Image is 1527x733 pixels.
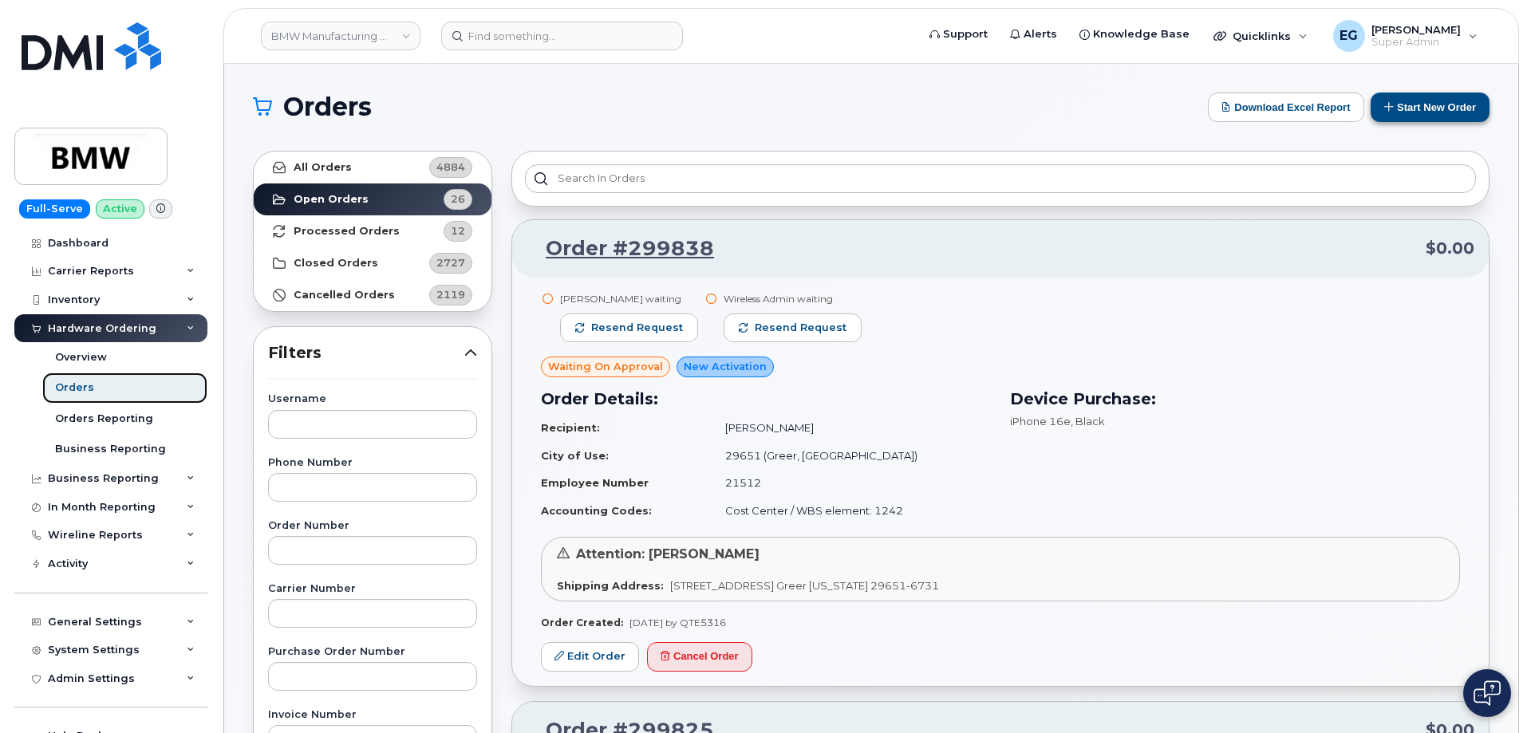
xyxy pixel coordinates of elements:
span: , Black [1071,415,1105,428]
a: Cancelled Orders2119 [254,279,491,311]
button: Resend request [724,313,862,342]
strong: Employee Number [541,476,649,489]
strong: Processed Orders [294,225,400,238]
span: New Activation [684,359,767,374]
label: Invoice Number [268,710,477,720]
span: Orders [283,95,372,119]
strong: All Orders [294,161,352,174]
div: Wireless Admin waiting [724,292,862,305]
label: Purchase Order Number [268,647,477,657]
h3: Order Details: [541,387,991,411]
span: [STREET_ADDRESS] Greer [US_STATE] 29651-6731 [670,579,939,592]
label: Username [268,394,477,404]
strong: Closed Orders [294,257,378,270]
strong: Shipping Address: [557,579,664,592]
span: 2119 [436,287,465,302]
button: Cancel Order [647,642,752,672]
input: Search in orders [525,164,1476,193]
button: Download Excel Report [1208,93,1364,122]
button: Start New Order [1371,93,1490,122]
h3: Device Purchase: [1010,387,1460,411]
span: $0.00 [1426,237,1474,260]
a: Closed Orders2727 [254,247,491,279]
span: 4884 [436,160,465,175]
span: 12 [451,223,465,238]
span: Waiting On Approval [548,359,663,374]
a: Open Orders26 [254,183,491,215]
span: 2727 [436,255,465,270]
strong: Accounting Codes: [541,504,652,517]
td: [PERSON_NAME] [711,414,991,442]
span: iPhone 16e [1010,415,1071,428]
span: Resend request [591,321,683,335]
strong: Open Orders [294,193,369,206]
img: Open chat [1474,680,1501,706]
button: Resend request [560,313,698,342]
label: Order Number [268,521,477,531]
span: [DATE] by QTE5316 [629,617,726,629]
a: Processed Orders12 [254,215,491,247]
td: Cost Center / WBS element: 1242 [711,497,991,525]
td: 29651 (Greer, [GEOGRAPHIC_DATA]) [711,442,991,470]
span: Resend request [755,321,846,335]
a: All Orders4884 [254,152,491,183]
label: Carrier Number [268,584,477,594]
strong: City of Use: [541,449,609,462]
a: Edit Order [541,642,639,672]
strong: Order Created: [541,617,623,629]
a: Order #299838 [527,234,714,263]
span: 26 [451,191,465,207]
div: [PERSON_NAME] waiting [560,292,698,305]
td: 21512 [711,469,991,497]
span: Filters [268,341,464,365]
label: Phone Number [268,458,477,468]
span: Attention: [PERSON_NAME] [576,546,760,562]
strong: Recipient: [541,421,600,434]
strong: Cancelled Orders [294,289,395,301]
